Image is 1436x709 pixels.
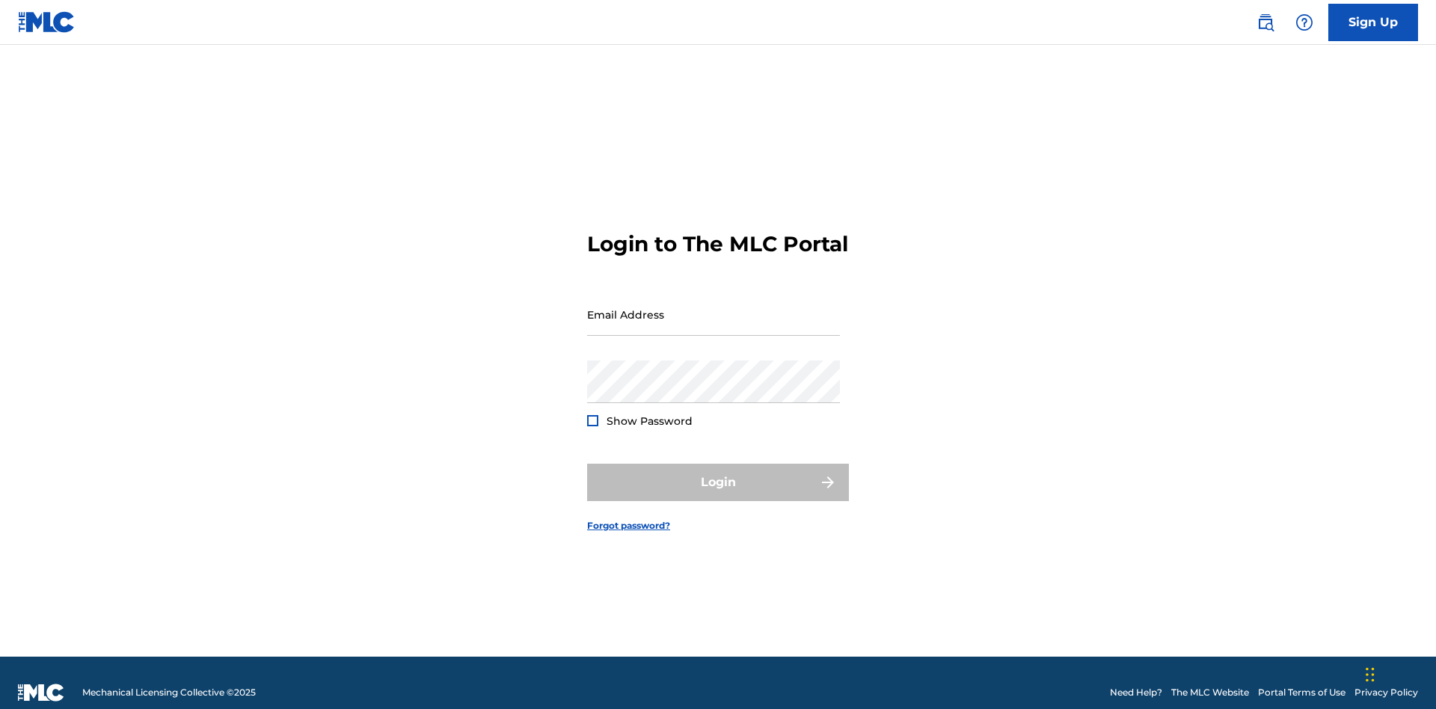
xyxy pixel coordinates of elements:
[1110,686,1162,699] a: Need Help?
[1251,7,1280,37] a: Public Search
[18,11,76,33] img: MLC Logo
[82,686,256,699] span: Mechanical Licensing Collective © 2025
[1361,637,1436,709] iframe: Chat Widget
[1328,4,1418,41] a: Sign Up
[1366,652,1375,697] div: Drag
[1256,13,1274,31] img: search
[1295,13,1313,31] img: help
[1289,7,1319,37] div: Help
[1171,686,1249,699] a: The MLC Website
[18,684,64,702] img: logo
[1354,686,1418,699] a: Privacy Policy
[587,519,670,532] a: Forgot password?
[607,414,693,428] span: Show Password
[1258,686,1346,699] a: Portal Terms of Use
[587,231,848,257] h3: Login to The MLC Portal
